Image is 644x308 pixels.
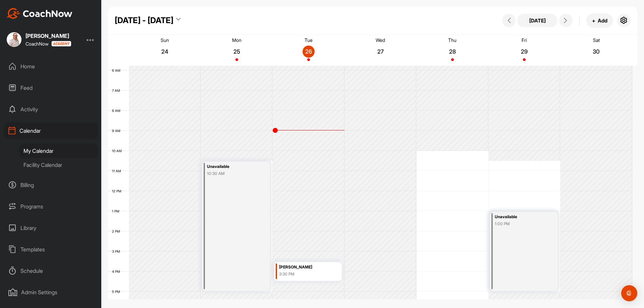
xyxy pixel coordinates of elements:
div: Templates [4,241,98,258]
div: Feed [4,79,98,96]
a: August 30, 2025 [560,35,632,66]
div: 1:00 PM [495,221,546,227]
div: [DATE] - [DATE] [115,14,173,26]
a: August 26, 2025 [273,35,344,66]
div: Open Intercom Messenger [621,285,637,301]
p: Sun [161,37,169,43]
p: 29 [518,48,530,55]
div: [PERSON_NAME] [279,263,331,271]
div: 8 AM [108,109,127,113]
div: Activity [4,101,98,118]
div: 9 AM [108,129,127,133]
div: 2 PM [108,229,127,233]
img: CoachNow [7,8,72,19]
div: 3:30 PM [279,271,331,277]
div: 12 PM [108,189,128,193]
div: 10 AM [108,149,128,153]
div: Calendar [4,122,98,139]
p: Tue [305,37,313,43]
div: My Calendar [19,144,98,158]
div: Billing [4,177,98,193]
div: 1 PM [108,209,126,213]
a: August 27, 2025 [344,35,416,66]
div: 7 AM [108,88,127,93]
div: Library [4,220,98,236]
button: +Add [586,13,613,28]
div: 6 AM [108,68,127,72]
div: [PERSON_NAME] [25,33,71,39]
div: Home [4,58,98,75]
a: August 25, 2025 [201,35,272,66]
a: August 29, 2025 [488,35,560,66]
p: 24 [159,48,171,55]
div: CoachNow [25,41,71,47]
a: August 24, 2025 [129,35,201,66]
div: Unavailable [207,163,259,171]
p: Sat [593,37,600,43]
button: [DATE] [517,14,557,27]
div: Admin Settings [4,284,98,301]
div: 10:30 AM [207,171,259,177]
div: 11 AM [108,169,128,173]
p: Thu [448,37,457,43]
p: Mon [232,37,241,43]
div: Unavailable [495,213,546,221]
p: 26 [303,48,315,55]
a: August 28, 2025 [417,35,488,66]
div: 5 PM [108,290,127,294]
p: 27 [374,48,386,55]
span: + [592,17,595,24]
p: Wed [376,37,385,43]
p: 28 [446,48,459,55]
p: 30 [590,48,602,55]
div: Programs [4,198,98,215]
p: 25 [231,48,243,55]
div: 3 PM [108,249,127,253]
div: 4 PM [108,269,127,273]
img: CoachNow acadmey [51,41,71,47]
div: Schedule [4,262,98,279]
p: Fri [522,37,527,43]
img: square_b51e5ba5d7a515d917fd852ccbc6f63e.jpg [7,32,21,47]
div: Facility Calendar [19,158,98,172]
